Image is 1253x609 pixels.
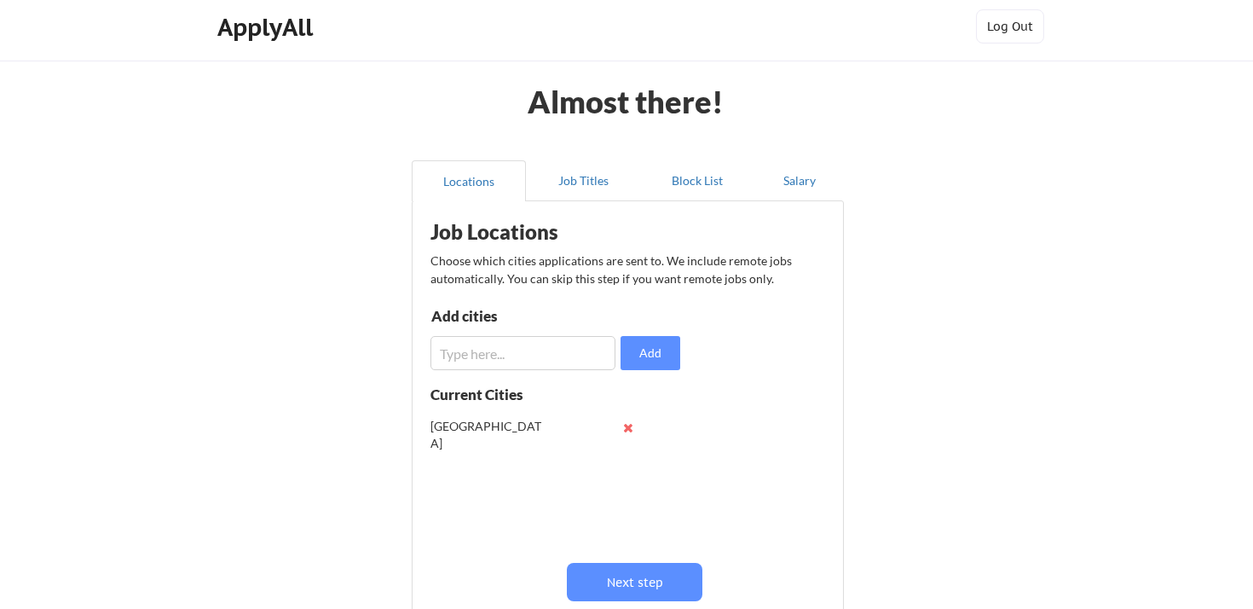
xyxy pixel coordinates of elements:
[640,160,754,201] button: Block List
[507,86,745,117] div: Almost there!
[412,160,526,201] button: Locations
[621,336,680,370] button: Add
[431,309,608,323] div: Add cities
[526,160,640,201] button: Job Titles
[430,418,542,451] div: [GEOGRAPHIC_DATA]
[430,336,615,370] input: Type here...
[754,160,844,201] button: Salary
[430,387,560,402] div: Current Cities
[976,9,1044,43] button: Log Out
[217,13,318,42] div: ApplyAll
[430,222,645,242] div: Job Locations
[430,252,823,287] div: Choose which cities applications are sent to. We include remote jobs automatically. You can skip ...
[567,563,702,601] button: Next step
